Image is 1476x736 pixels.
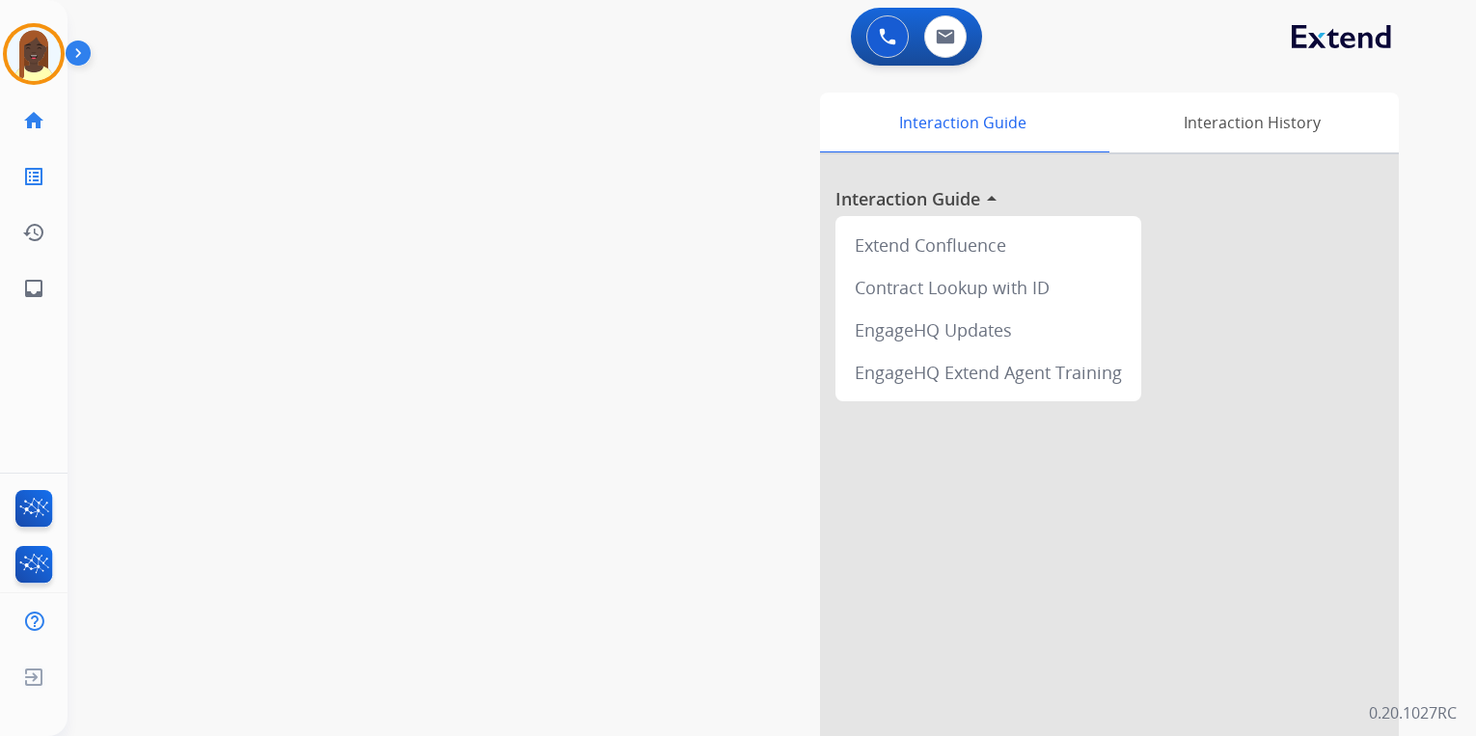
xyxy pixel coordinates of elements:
[843,224,1134,266] div: Extend Confluence
[22,277,45,300] mat-icon: inbox
[22,109,45,132] mat-icon: home
[1105,93,1399,152] div: Interaction History
[22,165,45,188] mat-icon: list_alt
[7,27,61,81] img: avatar
[843,309,1134,351] div: EngageHQ Updates
[820,93,1105,152] div: Interaction Guide
[843,351,1134,394] div: EngageHQ Extend Agent Training
[22,221,45,244] mat-icon: history
[843,266,1134,309] div: Contract Lookup with ID
[1369,701,1457,724] p: 0.20.1027RC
